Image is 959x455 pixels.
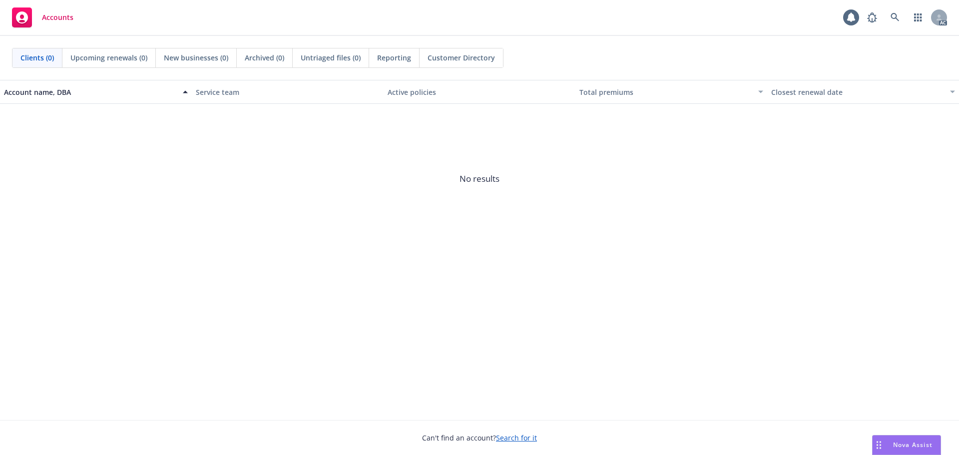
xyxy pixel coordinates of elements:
span: New businesses (0) [164,52,228,63]
a: Report a Bug [862,7,882,27]
span: Untriaged files (0) [301,52,361,63]
a: Switch app [908,7,928,27]
button: Nova Assist [872,435,941,455]
span: Reporting [377,52,411,63]
a: Search for it [496,433,537,443]
span: Nova Assist [893,441,933,449]
button: Service team [192,80,384,104]
div: Active policies [388,87,571,97]
div: Account name, DBA [4,87,177,97]
span: Archived (0) [245,52,284,63]
div: Closest renewal date [771,87,944,97]
a: Accounts [8,3,77,31]
button: Closest renewal date [767,80,959,104]
button: Active policies [384,80,575,104]
div: Service team [196,87,380,97]
span: Clients (0) [20,52,54,63]
span: Accounts [42,13,73,21]
span: Upcoming renewals (0) [70,52,147,63]
a: Search [885,7,905,27]
button: Total premiums [575,80,767,104]
div: Total premiums [579,87,752,97]
span: Can't find an account? [422,433,537,443]
div: Drag to move [873,436,885,455]
span: Customer Directory [428,52,495,63]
